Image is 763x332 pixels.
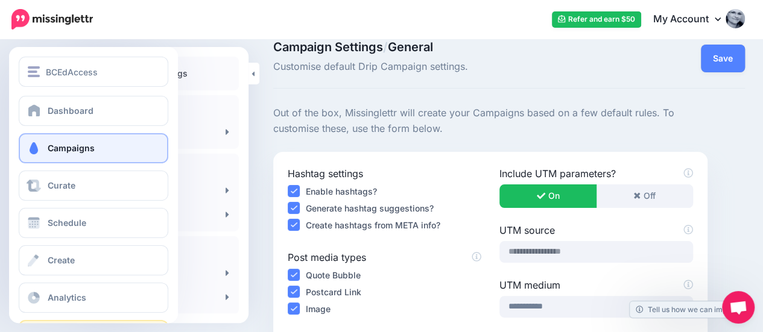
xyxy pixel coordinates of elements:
label: Image [306,302,331,316]
label: Include UTM parameters? [499,166,693,181]
span: Customise default Drip Campaign settings. [273,59,581,75]
label: Post media types [288,250,481,265]
span: Schedule [48,218,86,228]
label: UTM medium [499,278,693,292]
span: Campaigns [48,143,95,153]
label: Enable hashtags? [306,184,377,198]
label: Quote Bubble [306,268,361,282]
span: / [383,40,388,54]
span: BCEdAccess [46,65,98,79]
label: Postcard Link [306,285,361,299]
a: Curate [19,171,168,201]
span: Create [48,255,75,265]
span: Campaign Settings General [273,41,581,53]
a: Tell us how we can improve [630,301,749,318]
a: Analytics [19,283,168,313]
p: Out of the box, Missinglettr will create your Campaigns based on a few default rules. To customis... [273,105,708,137]
label: Generate hashtag suggestions? [306,201,434,215]
a: Refer and earn $50 [552,11,641,28]
button: On [499,184,597,208]
span: Dashboard [48,105,93,116]
a: Create [19,245,168,275]
span: Curate [48,180,75,190]
img: Missinglettr [11,9,93,30]
button: BCEdAccess [19,57,168,87]
label: UTM source [499,223,693,237]
button: Save [701,45,745,72]
a: Campaigns [19,133,168,163]
a: Dashboard [19,96,168,126]
a: My Account [641,5,745,34]
button: Off [596,184,693,208]
a: Schedule [19,208,168,238]
a: Open chat [722,291,755,324]
label: Hashtag settings [288,166,481,181]
img: menu.png [28,66,40,77]
span: Analytics [48,292,86,302]
label: Create hashtags from META info? [306,218,440,232]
